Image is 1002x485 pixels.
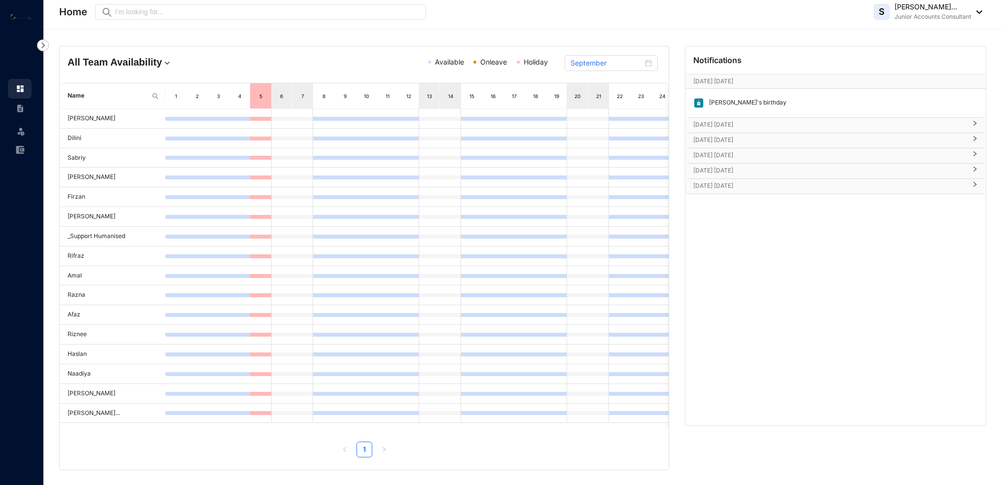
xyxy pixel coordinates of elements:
[60,285,165,305] td: Razna
[693,120,966,130] p: [DATE] [DATE]
[60,364,165,384] td: Naadiya
[685,148,986,163] div: [DATE] [DATE]
[8,140,32,160] li: Expenses
[693,181,966,191] p: [DATE] [DATE]
[60,187,165,207] td: Firzan
[10,13,32,19] img: logo
[337,442,353,457] li: Previous Page
[337,442,353,457] button: left
[426,91,433,101] div: 13
[573,91,581,101] div: 20
[693,166,966,175] p: [DATE] [DATE]
[693,76,959,86] p: [DATE] [DATE]
[524,58,548,66] span: Holiday
[68,55,265,69] h4: All Team Availability
[381,447,387,452] span: right
[480,58,507,66] span: Onleave
[60,129,165,148] td: Dilini
[972,139,978,141] span: right
[693,98,704,108] img: birthday.63217d55a54455b51415ef6ca9a78895.svg
[60,246,165,266] td: Rifraz
[236,91,244,101] div: 4
[8,99,32,118] li: Contracts
[895,2,971,12] p: [PERSON_NAME]...
[357,442,372,457] a: 1
[172,91,180,101] div: 1
[151,92,159,100] img: search.8ce656024d3affaeffe32e5b30621cb7.svg
[468,91,476,101] div: 15
[376,442,392,457] li: Next Page
[971,10,982,14] img: dropdown-black.8e83cc76930a90b1a4fdb6d089b7bf3a.svg
[299,91,307,101] div: 7
[685,179,986,194] div: [DATE] [DATE]
[215,91,223,101] div: 3
[972,185,978,187] span: right
[384,91,392,101] div: 11
[8,79,32,99] li: Home
[60,325,165,345] td: Riznee
[435,58,464,66] span: Available
[357,442,372,457] li: 1
[972,155,978,157] span: right
[60,148,165,168] td: Sabriy
[16,84,25,93] img: home.c6720e0a13eba0172344.svg
[685,74,986,88] div: [DATE] [DATE][DATE]
[60,227,165,246] td: _Support Humanised
[193,91,202,101] div: 2
[342,447,348,452] span: left
[552,91,561,101] div: 19
[693,135,966,145] p: [DATE] [DATE]
[362,91,371,101] div: 10
[115,6,420,17] input: I’m looking for...
[60,384,165,404] td: [PERSON_NAME]
[376,442,392,457] button: right
[685,164,986,178] div: [DATE] [DATE]
[341,91,350,101] div: 9
[447,91,455,101] div: 14
[60,168,165,187] td: [PERSON_NAME]
[693,150,966,160] p: [DATE] [DATE]
[59,5,87,19] p: Home
[16,126,26,136] img: leave-unselected.2934df6273408c3f84d9.svg
[879,7,885,16] span: S
[693,54,742,66] p: Notifications
[60,345,165,364] td: Haslan
[278,91,286,101] div: 6
[60,207,165,227] td: [PERSON_NAME]
[16,145,25,154] img: expense-unselected.2edcf0507c847f3e9e96.svg
[162,58,172,68] img: dropdown.780994ddfa97fca24b89f58b1de131fa.svg
[895,12,971,22] p: Junior Accounts Consultant
[60,404,165,423] td: [PERSON_NAME]...
[256,91,265,101] div: 5
[320,91,328,101] div: 8
[685,133,986,148] div: [DATE] [DATE]
[489,91,498,101] div: 16
[510,91,519,101] div: 17
[16,104,25,113] img: contract-unselected.99e2b2107c0a7dd48938.svg
[37,39,49,51] img: nav-icon-right.af6afadce00d159da59955279c43614e.svg
[60,109,165,129] td: [PERSON_NAME]
[595,91,603,101] div: 21
[658,91,667,101] div: 24
[531,91,539,101] div: 18
[60,305,165,325] td: Afaz
[404,91,413,101] div: 12
[685,118,986,133] div: [DATE] [DATE]
[637,91,645,101] div: 23
[704,98,787,108] p: [PERSON_NAME]'s birthday
[68,91,147,101] span: Name
[571,58,643,69] input: Select month
[972,170,978,172] span: right
[616,91,624,101] div: 22
[972,124,978,126] span: right
[60,266,165,286] td: Amal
